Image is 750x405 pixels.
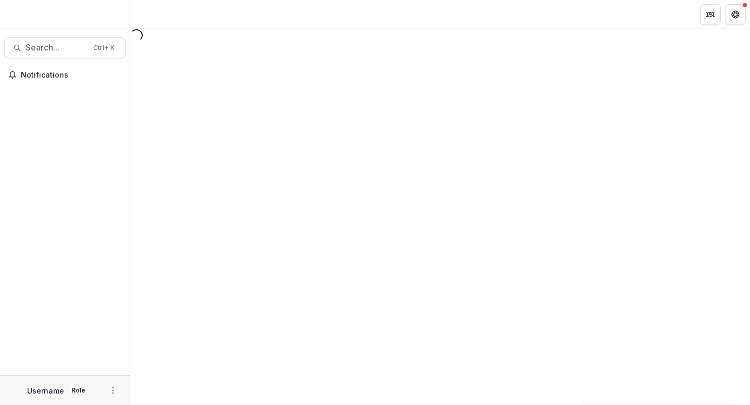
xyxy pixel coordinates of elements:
p: Username [27,385,64,396]
button: Partners [700,4,721,25]
button: Get Help [725,4,746,25]
span: Search... [26,43,87,53]
button: Notifications [4,67,126,83]
div: Ctrl + K [91,42,117,54]
button: Search... [4,37,126,58]
button: More [107,384,119,397]
span: Notifications [21,71,121,80]
p: Role [68,386,89,395]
